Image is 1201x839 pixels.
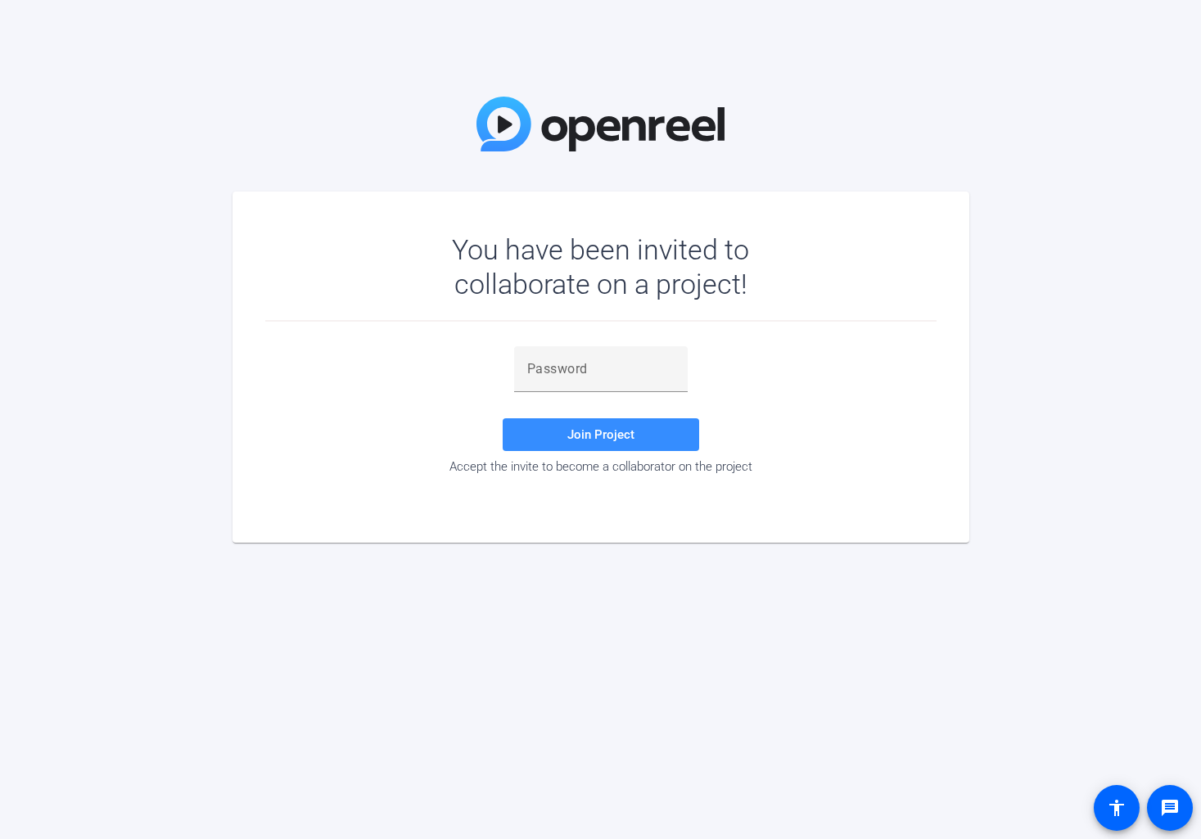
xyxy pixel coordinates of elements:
[404,232,797,301] div: You have been invited to collaborate on a project!
[503,418,699,451] button: Join Project
[265,459,937,474] div: Accept the invite to become a collaborator on the project
[1160,798,1180,818] mat-icon: message
[1107,798,1127,818] mat-icon: accessibility
[527,359,675,379] input: Password
[476,97,725,151] img: OpenReel Logo
[567,427,634,442] span: Join Project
